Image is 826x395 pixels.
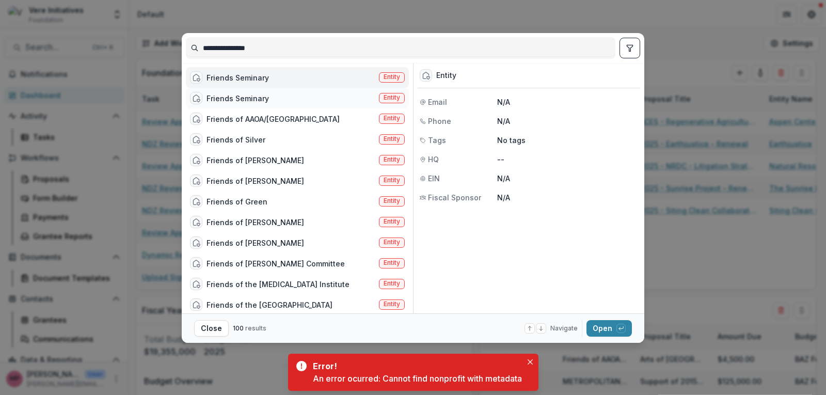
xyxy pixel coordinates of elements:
[497,135,526,146] p: No tags
[384,177,400,184] span: Entity
[384,218,400,225] span: Entity
[428,135,446,146] span: Tags
[206,155,304,166] div: Friends of [PERSON_NAME]
[497,116,638,127] p: N/A
[384,156,400,163] span: Entity
[384,239,400,246] span: Entity
[245,324,266,332] span: results
[206,258,345,269] div: Friends of [PERSON_NAME] Committee
[550,324,578,333] span: Navigate
[384,197,400,204] span: Entity
[497,97,638,107] p: N/A
[384,135,400,143] span: Entity
[233,324,244,332] span: 100
[206,176,304,186] div: Friends of [PERSON_NAME]
[194,320,229,337] button: Close
[206,114,340,124] div: Friends of AAOA/[GEOGRAPHIC_DATA]
[384,259,400,266] span: Entity
[206,134,265,145] div: Friends of Silver
[428,192,481,203] span: Fiscal Sponsor
[206,196,267,207] div: Friends of Green
[313,372,522,385] div: An error ocurred: Cannot find nonprofit with metadata
[524,356,536,368] button: Close
[206,238,304,248] div: Friends of [PERSON_NAME]
[384,301,400,308] span: Entity
[206,299,332,310] div: Friends of the [GEOGRAPHIC_DATA]
[497,154,638,165] p: --
[497,192,638,203] p: N/A
[497,173,638,184] p: N/A
[384,280,400,287] span: Entity
[206,72,269,83] div: Friends Seminary
[206,93,269,104] div: Friends Seminary
[384,73,400,81] span: Entity
[206,279,350,290] div: Friends of the [MEDICAL_DATA] Institute
[436,71,456,80] div: Entity
[206,217,304,228] div: Friends of [PERSON_NAME]
[428,154,439,165] span: HQ
[384,94,400,101] span: Entity
[384,115,400,122] span: Entity
[428,116,451,127] span: Phone
[313,360,518,372] div: Error!
[428,97,447,107] span: Email
[586,320,632,337] button: Open
[619,38,640,58] button: toggle filters
[428,173,440,184] span: EIN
